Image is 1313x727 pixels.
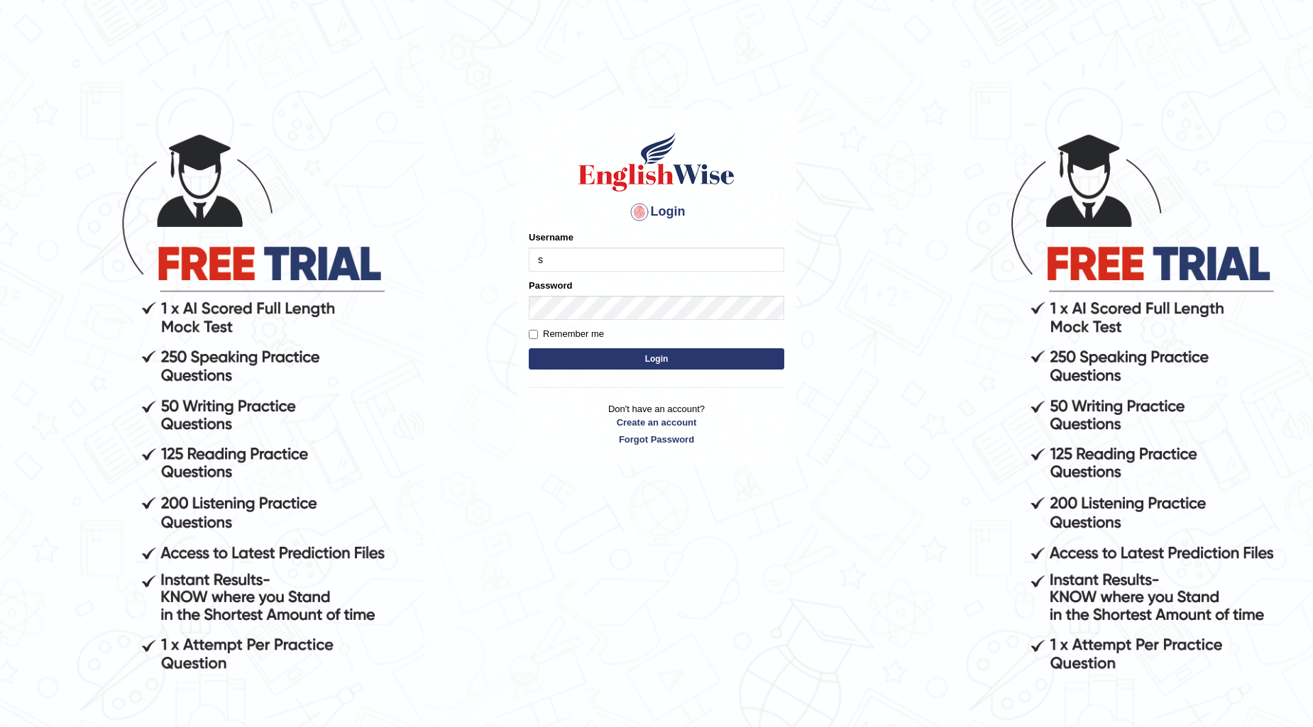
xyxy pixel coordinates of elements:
[529,402,784,446] p: Don't have an account?
[576,130,737,194] img: Logo of English Wise sign in for intelligent practice with AI
[529,433,784,446] a: Forgot Password
[529,348,784,370] button: Login
[529,330,538,339] input: Remember me
[529,231,573,244] label: Username
[529,416,784,429] a: Create an account
[529,201,784,223] h4: Login
[529,279,572,292] label: Password
[529,327,604,341] label: Remember me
